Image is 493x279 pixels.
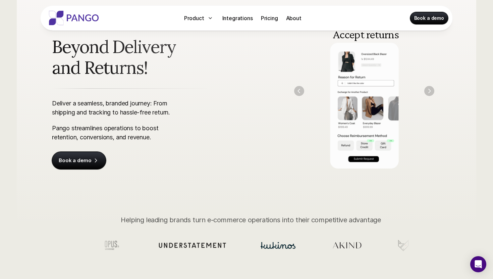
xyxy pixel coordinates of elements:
a: Pricing [258,13,281,24]
img: Back Arrow [294,86,304,96]
p: Product [184,14,204,22]
a: Book a demo [410,12,448,24]
button: Next [424,86,434,96]
p: Book a demo [59,157,91,164]
button: Previous [294,86,304,96]
div: Open Intercom Messenger [470,256,486,272]
p: About [286,14,302,22]
a: Book a demo [52,152,106,169]
p: Integrations [222,14,253,22]
p: Book a demo [414,15,444,21]
h3: Accept returns [302,28,429,40]
p: Pricing [261,14,278,22]
p: Pango streamlines operations to boost retention, conversions, and revenue. [52,124,176,142]
img: Pango return management having Branded return portal embedded in the e-commerce company to handle... [287,13,441,169]
p: Deliver a seamless, branded journey: From shipping and tracking to hassle-free return. [52,99,176,117]
img: Next Arrow [424,86,434,96]
a: Integrations [220,13,256,24]
a: About [283,13,304,24]
span: Beyond Delivery and Returns! [52,36,259,78]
